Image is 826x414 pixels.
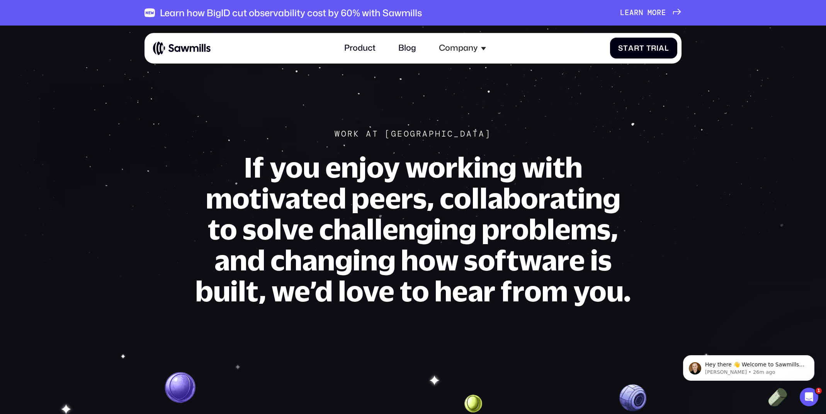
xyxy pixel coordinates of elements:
[620,9,682,17] a: Learnmore
[625,9,629,17] span: e
[439,43,478,53] div: Company
[648,9,652,17] span: m
[800,388,818,406] iframe: Intercom live chat
[160,7,422,19] div: Learn how BigID cut observability cost by 60% with Sawmills
[646,44,651,52] span: T
[335,129,491,139] div: Work At [GEOGRAPHIC_DATA]
[392,37,422,60] a: Blog
[618,44,623,52] span: S
[628,44,634,52] span: a
[610,38,677,59] a: StartTrial
[634,44,639,52] span: r
[661,9,666,17] span: e
[623,44,628,52] span: t
[652,9,657,17] span: o
[634,9,639,17] span: r
[639,9,643,17] span: n
[651,44,656,52] span: r
[620,9,625,17] span: L
[657,9,661,17] span: r
[656,44,659,52] span: i
[816,388,822,394] span: 1
[665,44,669,52] span: l
[659,44,665,52] span: a
[194,152,632,307] h1: If you enjoy working with motivated peers, collaborating to solve challenging problems, and chang...
[433,37,492,60] div: Company
[629,9,634,17] span: a
[338,37,382,60] a: Product
[671,339,826,393] iframe: Intercom notifications message
[639,44,644,52] span: t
